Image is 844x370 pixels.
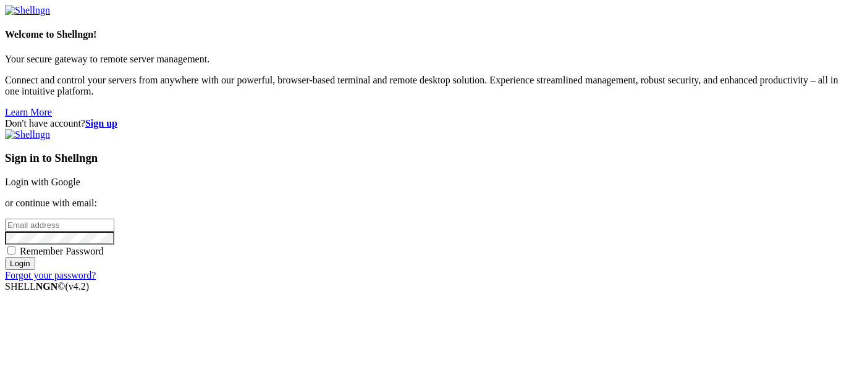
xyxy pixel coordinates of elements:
h3: Sign in to Shellngn [5,151,839,165]
span: 4.2.0 [65,281,90,292]
b: NGN [36,281,58,292]
input: Email address [5,219,114,232]
a: Forgot your password? [5,270,96,280]
p: Your secure gateway to remote server management. [5,54,839,65]
p: Connect and control your servers from anywhere with our powerful, browser-based terminal and remo... [5,75,839,97]
a: Login with Google [5,177,80,187]
span: SHELL © [5,281,89,292]
img: Shellngn [5,5,50,16]
input: Remember Password [7,246,15,254]
input: Login [5,257,35,270]
div: Don't have account? [5,118,839,129]
h4: Welcome to Shellngn! [5,29,839,40]
a: Sign up [85,118,117,128]
p: or continue with email: [5,198,839,209]
a: Learn More [5,107,52,117]
img: Shellngn [5,129,50,140]
span: Remember Password [20,246,104,256]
